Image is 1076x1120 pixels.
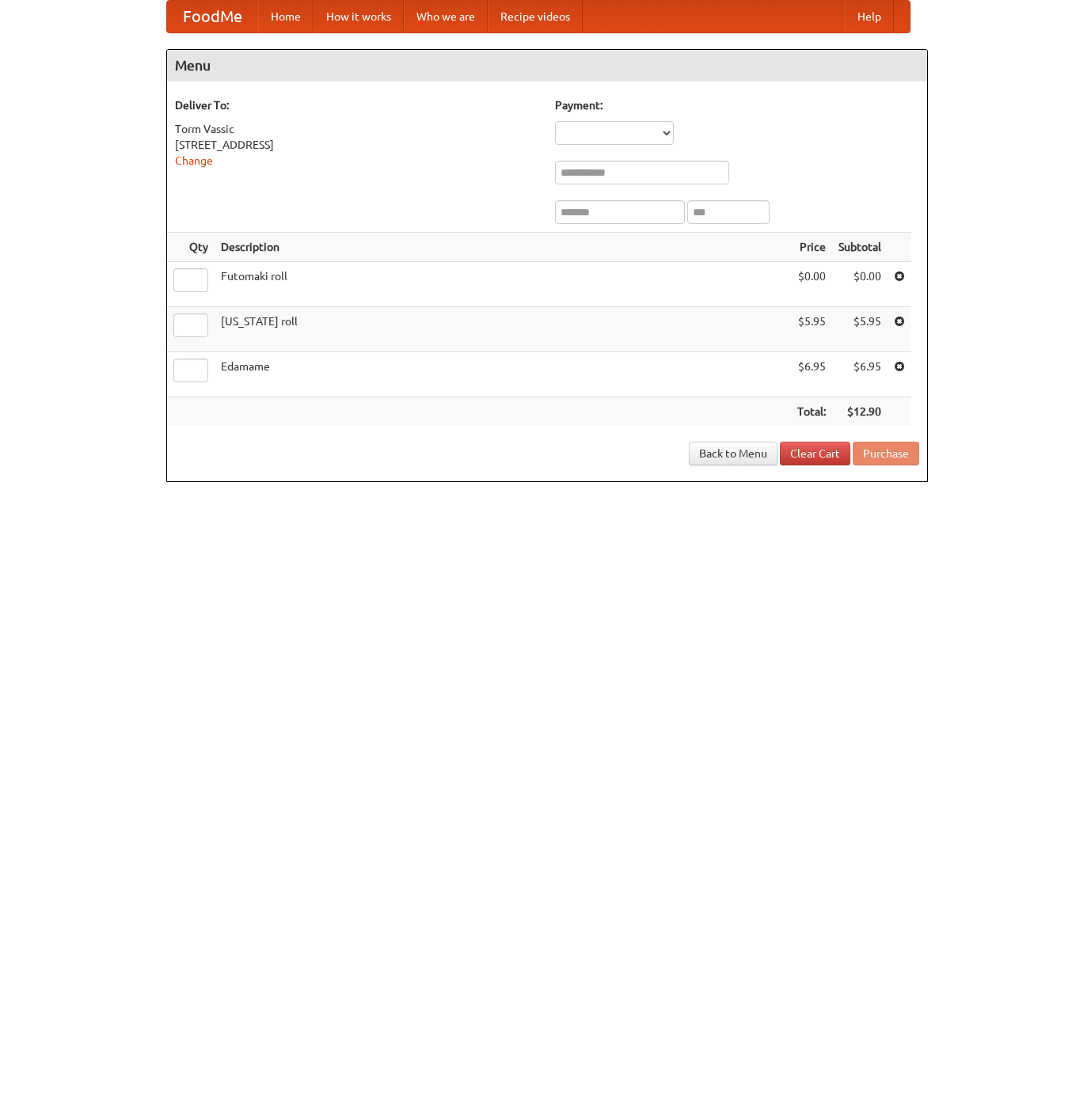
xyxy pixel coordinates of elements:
[167,50,927,82] h4: Menu
[258,1,314,32] a: Home
[791,233,832,262] th: Price
[791,262,832,307] td: $0.00
[215,262,791,307] td: Futomaki roll
[791,397,832,427] th: Total:
[791,307,832,352] td: $5.95
[689,442,778,465] a: Back to Menu
[175,121,539,137] div: Torm Vassic
[167,233,215,262] th: Qty
[175,137,539,153] div: [STREET_ADDRESS]
[175,154,213,167] a: Change
[215,233,791,262] th: Description
[215,307,791,352] td: [US_STATE] roll
[555,97,919,113] h5: Payment:
[832,397,888,427] th: $12.90
[404,1,488,32] a: Who we are
[791,352,832,397] td: $6.95
[314,1,404,32] a: How it works
[845,1,894,32] a: Help
[832,352,888,397] td: $6.95
[780,442,850,465] a: Clear Cart
[175,97,539,113] h5: Deliver To:
[853,442,919,465] button: Purchase
[832,307,888,352] td: $5.95
[167,1,258,32] a: FoodMe
[832,262,888,307] td: $0.00
[488,1,583,32] a: Recipe videos
[832,233,888,262] th: Subtotal
[215,352,791,397] td: Edamame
